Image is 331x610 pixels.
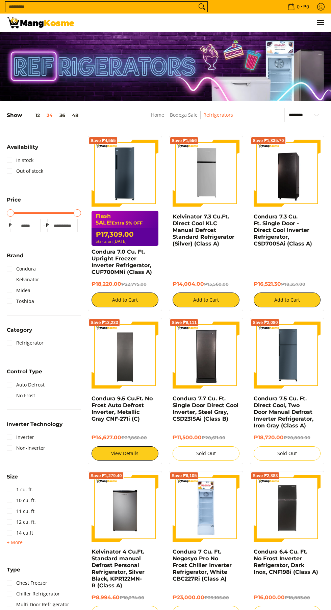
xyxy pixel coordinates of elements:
a: 1 cu. ft. [7,484,33,495]
h6: ₱11,500.00 [173,434,239,441]
a: No Frost [7,390,35,401]
button: Sold Out [254,446,321,461]
h6: ₱18,220.00 [92,281,158,287]
summary: Open [7,197,21,207]
img: Condura 7.7 Cu. Ft. Single Door Direct Cool Inverter, Steel Gray, CSD231SAi (Class B) [173,323,239,388]
span: Type [7,567,20,572]
h6: ₱14,004.00 [173,281,239,287]
del: ₱18,883.00 [285,595,310,600]
a: Inverter [7,432,34,443]
summary: Open [7,567,20,577]
a: 14 cu.ft [7,527,33,538]
a: 11 cu. ft [7,506,34,517]
span: Brand [7,253,24,258]
nav: Main Menu [81,14,324,32]
a: Condura 7.0 Cu. Ft. Upright Freezer Inverter Refrigerator, CUF700MNi (Class A) [92,249,152,275]
a: Auto Defrost [7,379,45,390]
button: Add to Cart [254,292,321,307]
summary: Open [7,327,32,337]
h6: ₱14,627.00 [92,434,158,441]
span: Save ₱13,233 [91,321,118,325]
button: 36 [56,113,69,118]
summary: Open [7,538,23,546]
span: Size [7,474,18,479]
a: In stock [7,155,33,166]
summary: Open [7,474,18,484]
a: Midea [7,285,30,296]
img: Condura 7 Cu. Ft. Negosyo Pro No Frost Chiller Inverter Refrigerator, White CBC227Ri (Class A) [173,475,239,542]
button: Sold Out [173,446,239,461]
span: Save ₱6,105 [172,474,197,478]
img: Condura 7.3 Cu. Ft. Single Door - Direct Cool Inverter Refrigerator, CSD700SAi (Class A) [254,141,321,206]
a: 10 cu. ft. [7,495,36,506]
span: 0 [296,4,301,9]
a: Refrigerators [203,112,233,118]
h6: ₱16,000.00 [254,594,321,601]
a: Toshiba [7,296,34,307]
img: Kelvinator 4 Cu.Ft. Standard manual Defrost Personal Refrigerator, Silver Black, KPR122MN-R (Clas... [92,475,158,542]
summary: Open [7,369,42,379]
span: ₱ [44,222,51,229]
del: ₱22,775.00 [121,282,147,287]
span: Save ₱1,556 [172,139,197,143]
span: Inverter Technology [7,422,62,427]
a: Condura 7.3 Cu. Ft. Single Door - Direct Cool Inverter Refrigerator, CSD700SAi (Class A) [254,213,312,247]
button: 24 [43,113,56,118]
span: Save ₱4,555 [91,139,116,143]
span: Availability [7,144,38,149]
del: ₱10,274.00 [120,595,144,600]
a: View Details [92,446,158,461]
a: Chest Freezer [7,578,47,588]
del: ₱20,800.00 [284,435,310,440]
span: Save ₱2,080 [253,321,278,325]
summary: Open [7,253,24,263]
a: Kelvinator 4 Cu.Ft. Standard manual Defrost Personal Refrigerator, Silver Black, KPR122MN-R (Clas... [92,548,145,589]
span: Category [7,327,32,332]
span: Save ₱2,883 [253,474,278,478]
img: Bodega Sale Refrigerator l Mang Kosme: Home Appliances Warehouse Sale [7,17,74,28]
button: Add to Cart [92,292,158,307]
h6: ₱8,994.60 [92,594,158,601]
img: Kelvinator 7.3 Cu.Ft. Direct Cool KLC Manual Defrost Standard Refrigerator (Silver) (Class A) [173,140,239,207]
span: ₱0 [302,4,310,9]
a: Condura [7,263,36,274]
a: Condura 6.4 Cu. Ft. No Frost Inverter Refrigerator, Dark Inox, CNF198i (Class A) [254,548,318,575]
summary: Open [7,144,38,155]
a: Chiller Refrigerator [7,588,60,599]
a: Kelvinator 7.3 Cu.Ft. Direct Cool KLC Manual Defrost Standard Refrigerator (Silver) (Class A) [173,213,234,247]
h5: Show [7,112,82,118]
button: Search [197,2,207,12]
h6: ₱18,720.00 [254,434,321,441]
summary: Open [7,422,62,432]
a: Bodega Sale [170,112,198,118]
button: Add to Cart [173,292,239,307]
span: Control Type [7,369,42,374]
img: Condura 7.0 Cu. Ft. Upright Freezer Inverter Refrigerator, CUF700MNi (Class A) [92,140,158,207]
img: Condura 9.5 Cu.Ft. No Frost Auto Defrost Inverter, Metallic Gray CNF-271i (C) [92,322,158,389]
button: 48 [69,113,82,118]
del: ₱15,560.00 [204,282,229,287]
img: Condura 6.4 Cu. Ft. No Frost Inverter Refrigerator, Dark Inox, CNF198i (Class A) [254,475,321,542]
a: Condura 7.5 Cu. Ft. Direct Cool, Two Door Manual Defrost Inverter Refrigerator, Iron Gray (Class A) [254,395,313,429]
a: 12 cu. ft. [7,517,36,527]
a: Multi-Door Refrigerator [7,599,69,610]
del: ₱29,105.00 [204,595,229,600]
span: Save ₱9,111 [172,321,197,325]
img: condura-direct-cool-7.5-cubic-feet-2-door-manual-defrost-inverter-ref-iron-gray-full-view-mang-kosme [254,322,321,389]
button: 12 [22,113,43,118]
del: ₱18,357.00 [281,282,305,287]
button: Menu [316,14,324,32]
a: Home [151,112,164,118]
span: ₱ [7,222,14,229]
a: Condura 7 Cu. Ft. Negosyo Pro No Frost Chiller Inverter Refrigerator, White CBC227Ri (Class A) [173,548,232,582]
h6: ₱23,000.00 [173,594,239,601]
a: Out of stock [7,166,43,177]
span: • [285,3,311,10]
a: Kelvinator [7,274,39,285]
del: ₱27,860.00 [121,435,147,440]
a: Non-Inverter [7,443,45,453]
a: Refrigerator [7,337,44,348]
h6: ₱16,521.30 [254,281,321,287]
span: + More [7,540,23,545]
del: ₱20,611.00 [202,435,225,440]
